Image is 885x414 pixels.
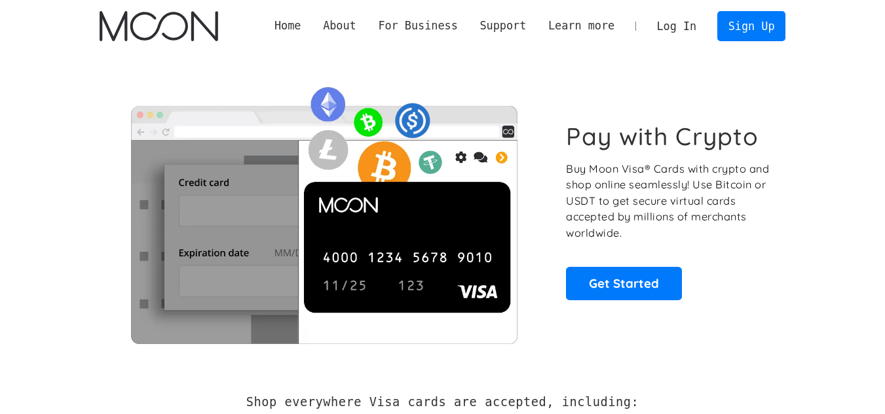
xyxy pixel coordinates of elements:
[100,11,218,41] img: Moon Logo
[100,78,548,343] img: Moon Cards let you spend your crypto anywhere Visa is accepted.
[480,18,526,34] div: Support
[378,18,457,34] div: For Business
[246,395,639,409] h2: Shop everywhere Visa cards are accepted, including:
[566,122,759,151] h1: Pay with Crypto
[100,11,218,41] a: home
[548,18,614,34] div: Learn more
[717,11,785,41] a: Sign Up
[469,18,537,34] div: Support
[566,267,682,300] a: Get Started
[367,18,469,34] div: For Business
[537,18,626,34] div: Learn more
[323,18,356,34] div: About
[312,18,367,34] div: About
[566,161,771,241] p: Buy Moon Visa® Cards with crypto and shop online seamlessly! Use Bitcoin or USDT to get secure vi...
[263,18,312,34] a: Home
[646,12,707,41] a: Log In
